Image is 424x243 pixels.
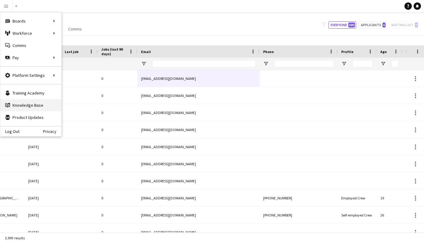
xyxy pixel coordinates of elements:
[68,26,82,32] span: Comms
[98,173,137,189] div: 0
[274,60,334,67] input: Phone Filter Input
[101,47,126,56] span: Jobs (last 90 days)
[348,23,355,27] span: 680
[391,60,399,67] input: Age Filter Input
[98,155,137,172] div: 0
[98,224,137,241] div: 0
[43,129,61,134] a: Privacy
[65,49,78,54] span: Last job
[24,207,61,223] div: [DATE]
[98,207,137,223] div: 0
[137,224,259,241] div: [EMAIL_ADDRESS][DOMAIN_NAME]
[341,61,347,66] button: Open Filter Menu
[152,60,256,67] input: Email Filter Input
[24,173,61,189] div: [DATE]
[98,190,137,206] div: 0
[137,121,259,138] div: [EMAIL_ADDRESS][DOMAIN_NAME]
[0,111,61,123] a: Product Updates
[98,138,137,155] div: 0
[137,70,259,87] div: [EMAIL_ADDRESS][DOMAIN_NAME]
[24,224,61,241] div: [DATE]
[263,61,269,66] button: Open Filter Menu
[98,104,137,121] div: 0
[352,60,373,67] input: Profile Filter Input
[137,207,259,223] div: [EMAIL_ADDRESS][DOMAIN_NAME]
[137,104,259,121] div: [EMAIL_ADDRESS][DOMAIN_NAME]
[0,27,61,39] div: Workforce
[98,87,137,104] div: 0
[141,49,151,54] span: Email
[137,155,259,172] div: [EMAIL_ADDRESS][DOMAIN_NAME]
[380,49,387,54] span: Age
[24,155,61,172] div: [DATE]
[382,23,386,27] span: 6
[338,207,377,223] div: Self-employed Crew
[259,190,338,206] div: [PHONE_NUMBER]
[24,190,61,206] div: [DATE]
[0,87,61,99] a: Training Academy
[263,49,274,54] span: Phone
[380,61,386,66] button: Open Filter Menu
[98,70,137,87] div: 0
[259,207,338,223] div: [PHONE_NUMBER]
[66,25,84,33] a: Comms
[338,190,377,206] div: Employed Crew
[377,207,402,223] div: 26
[377,190,402,206] div: 19
[359,21,387,29] button: Applicants6
[0,52,61,64] div: Pay
[137,138,259,155] div: [EMAIL_ADDRESS][DOMAIN_NAME]
[137,190,259,206] div: [EMAIL_ADDRESS][DOMAIN_NAME]
[141,61,147,66] button: Open Filter Menu
[0,69,61,81] div: Platform Settings
[137,87,259,104] div: [EMAIL_ADDRESS][DOMAIN_NAME]
[341,49,353,54] span: Profile
[24,138,61,155] div: [DATE]
[98,121,137,138] div: 0
[0,99,61,111] a: Knowledge Base
[137,173,259,189] div: [EMAIL_ADDRESS][DOMAIN_NAME]
[0,39,61,52] a: Comms
[0,15,61,27] div: Boards
[328,21,356,29] button: Everyone680
[0,129,20,134] a: Log Out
